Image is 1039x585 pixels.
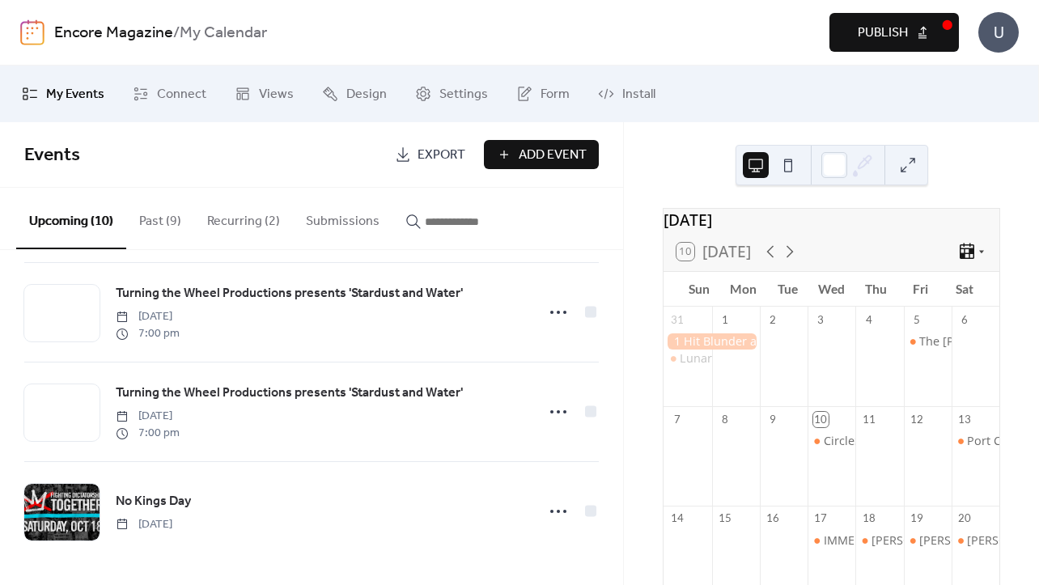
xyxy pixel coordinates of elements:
div: IMMERSED ZINE PRESENTS: Tripper, Anywhere Else, Survival Tactics, Free Bleed at Reggies on 42nd st. [808,532,855,549]
div: William and Judith – a play by Cody Daigle-Orians [904,532,952,549]
div: Lunar Tide @ Shuckin’ Shack [PERSON_NAME] [680,350,931,367]
a: No Kings Day [116,491,191,512]
div: 17 [813,511,828,526]
button: Add Event [484,140,599,169]
button: Recurring (2) [194,188,293,248]
span: Publish [858,23,908,43]
div: 4 [861,312,876,327]
a: Encore Magazine [54,18,173,49]
div: Tue [765,272,810,307]
span: Export [418,146,465,165]
div: 20 [957,511,972,526]
div: 16 [765,511,780,526]
div: William and Judith – a play by Cody Daigle-Orians [855,532,903,549]
span: Settings [439,85,488,104]
div: 1 Hit Blunder at Cloud 9 [664,333,759,350]
span: No Kings Day [116,492,191,511]
button: Past (9) [126,188,194,248]
div: Fri [898,272,943,307]
a: Form [504,72,582,116]
div: 7 [670,412,685,426]
span: Add Event [519,146,587,165]
div: Mon [721,272,765,307]
div: 3 [813,312,828,327]
div: 6 [957,312,972,327]
a: Install [586,72,668,116]
span: [DATE] [116,408,180,425]
div: [DATE] [664,209,999,232]
button: Upcoming (10) [16,188,126,249]
div: 10 [813,412,828,426]
span: Events [24,138,80,173]
div: U [978,12,1019,53]
a: Views [223,72,306,116]
span: Connect [157,85,206,104]
div: 2 [765,312,780,327]
div: 14 [670,511,685,526]
div: 1 [718,312,732,327]
a: Export [383,140,477,169]
div: 8 [718,412,732,426]
div: 13 [957,412,972,426]
div: Sun [676,272,721,307]
span: Design [346,85,387,104]
div: CircleSinging ILM [824,433,918,449]
div: 11 [861,412,876,426]
b: My Calendar [180,18,267,49]
span: Install [622,85,655,104]
span: Views [259,85,294,104]
div: Sat [942,272,986,307]
div: 9 [765,412,780,426]
span: 7:00 pm [116,325,180,342]
img: logo [20,19,45,45]
div: CircleSinging ILM [808,433,855,449]
a: Settings [403,72,500,116]
div: Thu [854,272,898,307]
div: 15 [718,511,732,526]
div: 12 [910,412,924,426]
div: 18 [861,511,876,526]
span: My Events [46,85,104,104]
a: My Events [10,72,117,116]
div: Port City Jerry Day [952,433,999,449]
span: Turning the Wheel Productions presents 'Stardust and Water' [116,284,463,303]
div: The Petty Mac Revue @ Waterline Brewing Co. [904,333,952,350]
span: [DATE] [116,516,172,533]
span: 7:00 pm [116,425,180,442]
div: 5 [910,312,924,327]
button: Publish [829,13,959,52]
button: Submissions [293,188,392,248]
div: Lunar Tide @ Shuckin’ Shack Leland [664,350,711,367]
div: William and Judith – a play by Cody Daigle-Orians [952,532,999,549]
a: Turning the Wheel Productions presents 'Stardust and Water' [116,283,463,304]
a: Design [310,72,399,116]
a: Turning the Wheel Productions presents 'Stardust and Water' [116,383,463,404]
div: 19 [910,511,924,526]
div: Wed [809,272,854,307]
b: / [173,18,180,49]
span: [DATE] [116,308,180,325]
span: Turning the Wheel Productions presents 'Stardust and Water' [116,384,463,403]
a: Connect [121,72,218,116]
div: 31 [670,312,685,327]
span: Form [541,85,570,104]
